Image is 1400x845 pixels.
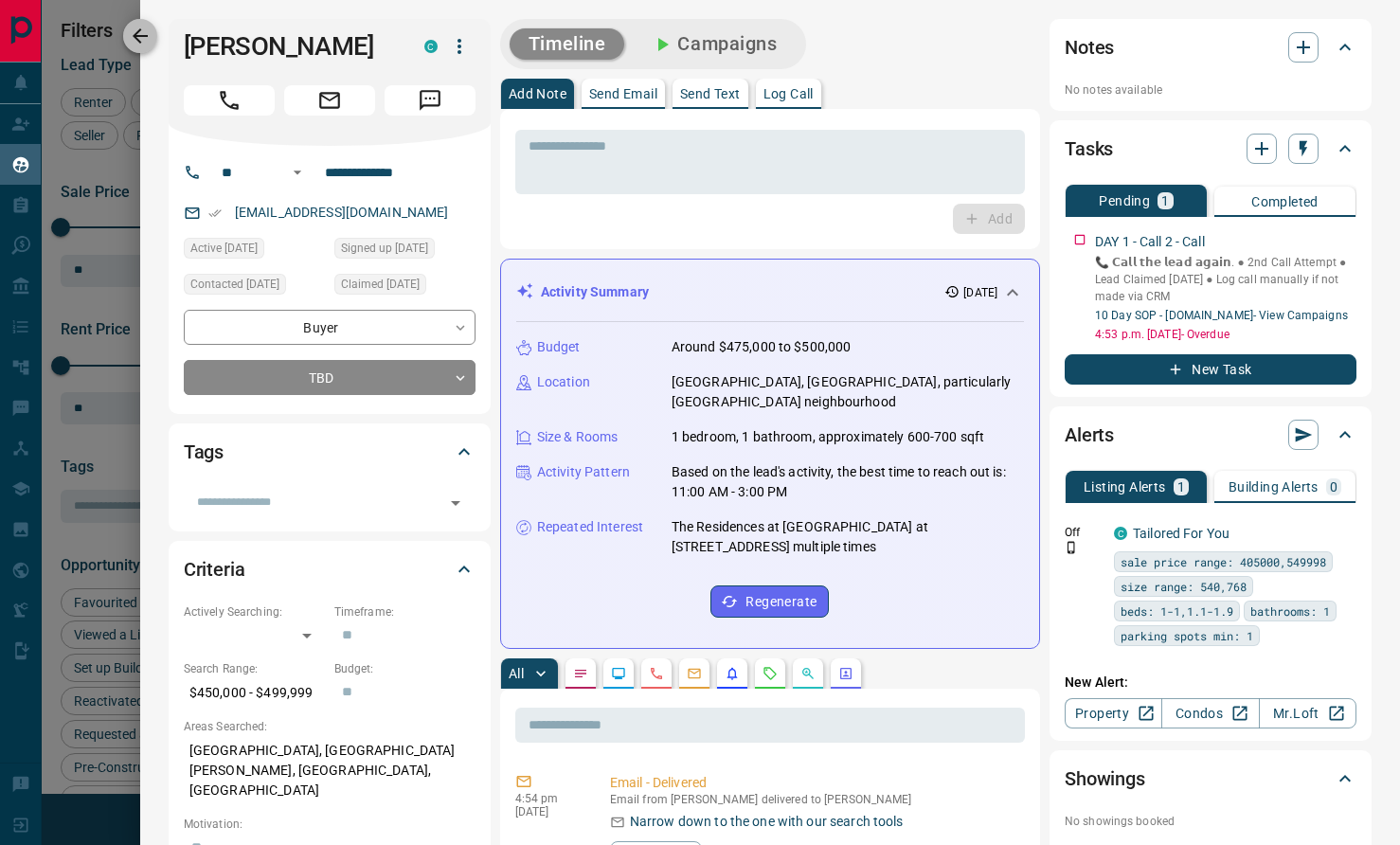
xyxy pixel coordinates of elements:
button: Open [286,161,309,184]
p: Search Range: [184,660,325,677]
div: condos.ca [424,40,438,53]
button: Regenerate [710,585,829,618]
p: 0 [1330,480,1337,494]
span: Call [184,85,275,116]
div: Notes [1065,25,1356,70]
div: Activity Summary[DATE] [516,275,1024,310]
p: Activity Pattern [537,462,630,482]
p: Log Call [763,87,814,100]
p: Email - Delivered [610,773,1017,793]
span: Claimed [DATE] [341,275,420,294]
div: condos.ca [1114,527,1127,540]
p: Email from [PERSON_NAME] delivered to [PERSON_NAME] [610,793,1017,806]
button: New Task [1065,354,1356,385]
p: Activity Summary [541,282,649,302]
button: Open [442,490,469,516]
h2: Tags [184,437,224,467]
p: Motivation: [184,816,476,833]
p: The Residences at [GEOGRAPHIC_DATA] at [STREET_ADDRESS] multiple times [672,517,1024,557]
div: Alerts [1065,412,1356,458]
p: Off [1065,524,1103,541]
div: Buyer [184,310,476,345]
p: 📞 𝗖𝗮𝗹𝗹 𝘁𝗵𝗲 𝗹𝗲𝗮𝗱 𝗮𝗴𝗮𝗶𝗻. ● 2nd Call Attempt ● Lead Claimed [DATE] ‎● Log call manually if not made ... [1095,254,1356,305]
p: Pending [1099,194,1150,207]
p: Building Alerts [1229,480,1319,494]
p: Narrow down to the one with our search tools [630,812,904,832]
p: [GEOGRAPHIC_DATA], [GEOGRAPHIC_DATA][PERSON_NAME], [GEOGRAPHIC_DATA], [GEOGRAPHIC_DATA] [184,735,476,806]
p: Based on the lead's activity, the best time to reach out is: 11:00 AM - 3:00 PM [672,462,1024,502]
a: 10 Day SOP - [DOMAIN_NAME]- View Campaigns [1095,309,1348,322]
svg: Opportunities [800,666,816,681]
h2: Tasks [1065,134,1113,164]
div: Criteria [184,547,476,592]
p: New Alert: [1065,673,1356,692]
a: Mr.Loft [1259,698,1356,728]
p: Budget: [334,660,476,677]
p: 4:53 p.m. [DATE] - Overdue [1095,326,1356,343]
div: Thu Aug 07 2025 [334,238,476,264]
h2: Notes [1065,32,1114,63]
p: 4:54 pm [515,792,582,805]
span: Contacted [DATE] [190,275,279,294]
svg: Listing Alerts [725,666,740,681]
p: Around $475,000 to $500,000 [672,337,852,357]
p: All [509,667,524,680]
svg: Notes [573,666,588,681]
p: Budget [537,337,581,357]
p: DAY 1 - Call 2 - Call [1095,232,1205,252]
a: Tailored For You [1133,526,1229,541]
p: Send Text [680,87,741,100]
p: [GEOGRAPHIC_DATA], [GEOGRAPHIC_DATA], particularly [GEOGRAPHIC_DATA] neighbourhood [672,372,1024,412]
div: Fri Sep 12 2025 [184,274,325,300]
h2: Showings [1065,764,1145,794]
p: 1 [1161,194,1169,207]
a: [EMAIL_ADDRESS][DOMAIN_NAME] [235,205,449,220]
p: Timeframe: [334,603,476,620]
span: Signed up [DATE] [341,239,428,258]
span: beds: 1-1,1.1-1.9 [1121,602,1233,620]
span: size range: 540,768 [1121,577,1247,596]
p: Completed [1251,195,1319,208]
p: No notes available [1065,81,1356,99]
div: Fri Sep 12 2025 [334,274,476,300]
div: TBD [184,360,476,395]
span: Email [284,85,375,116]
div: Fri Sep 12 2025 [184,238,325,264]
p: Areas Searched: [184,718,476,735]
button: Campaigns [632,28,796,60]
h2: Criteria [184,554,245,584]
svg: Calls [649,666,664,681]
button: Timeline [510,28,625,60]
span: Active [DATE] [190,239,258,258]
div: Showings [1065,756,1356,801]
svg: Lead Browsing Activity [611,666,626,681]
p: No showings booked [1065,813,1356,830]
span: sale price range: 405000,549998 [1121,552,1326,571]
span: bathrooms: 1 [1250,602,1330,620]
svg: Emails [687,666,702,681]
div: Tasks [1065,126,1356,171]
h2: Alerts [1065,420,1114,450]
svg: Push Notification Only [1065,541,1078,554]
p: 1 [1177,480,1185,494]
p: Listing Alerts [1084,480,1166,494]
svg: Email Verified [208,207,222,220]
p: Actively Searching: [184,603,325,620]
p: [DATE] [515,805,582,818]
svg: Requests [763,666,778,681]
p: 1 bedroom, 1 bathroom, approximately 600-700 sqft [672,427,984,447]
p: Send Email [589,87,657,100]
a: Property [1065,698,1162,728]
p: Location [537,372,590,392]
p: Size & Rooms [537,427,619,447]
div: Tags [184,429,476,475]
p: $450,000 - $499,999 [184,677,325,709]
p: [DATE] [963,284,997,301]
span: Message [385,85,476,116]
span: parking spots min: 1 [1121,626,1253,645]
svg: Agent Actions [838,666,853,681]
h1: [PERSON_NAME] [184,31,396,62]
p: Repeated Interest [537,517,643,537]
p: Add Note [509,87,566,100]
a: Condos [1161,698,1259,728]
